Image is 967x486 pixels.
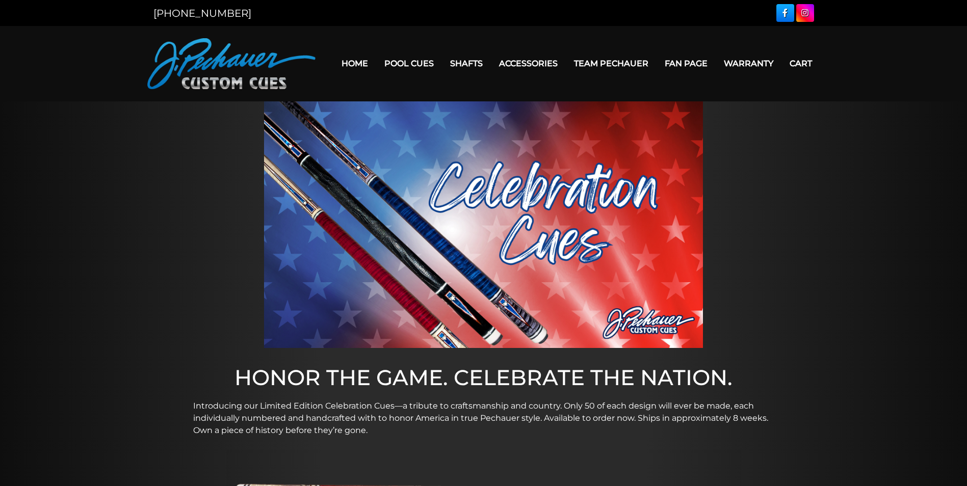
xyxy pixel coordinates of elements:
a: Accessories [491,50,566,76]
a: Cart [781,50,820,76]
a: Pool Cues [376,50,442,76]
a: [PHONE_NUMBER] [153,7,251,19]
a: Warranty [716,50,781,76]
a: Fan Page [657,50,716,76]
a: Team Pechauer [566,50,657,76]
p: Introducing our Limited Edition Celebration Cues—a tribute to craftsmanship and country. Only 50 ... [193,400,774,437]
a: Home [333,50,376,76]
a: Shafts [442,50,491,76]
img: Pechauer Custom Cues [147,38,316,89]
